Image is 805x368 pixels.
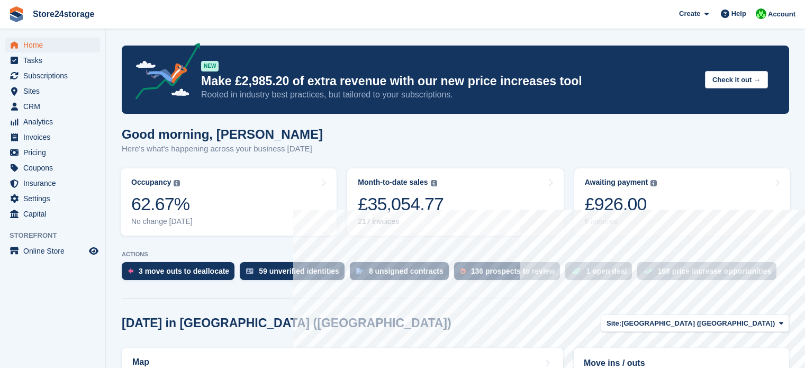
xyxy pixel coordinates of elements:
[122,251,789,258] p: ACTIONS
[10,230,105,241] span: Storefront
[679,8,700,19] span: Create
[768,9,795,20] span: Account
[358,193,444,215] div: £35,054.77
[246,268,254,274] img: verify_identity-adf6edd0f0f0b5bbfe63781bf79b02c33cf7c696d77639b501bdc392416b5a36.svg
[601,315,789,332] button: Site: [GEOGRAPHIC_DATA] ([GEOGRAPHIC_DATA])
[23,207,87,221] span: Capital
[585,193,657,215] div: £926.00
[131,193,193,215] div: 62.67%
[23,68,87,83] span: Subscriptions
[5,130,100,145] a: menu
[5,99,100,114] a: menu
[23,145,87,160] span: Pricing
[621,318,775,329] span: [GEOGRAPHIC_DATA] ([GEOGRAPHIC_DATA])
[23,191,87,206] span: Settings
[5,84,100,98] a: menu
[431,180,437,186] img: icon-info-grey-7440780725fd019a000dd9b08b2336e03edf1995a4989e88bcd33f0948082b44.svg
[29,5,99,23] a: Store24storage
[131,178,171,187] div: Occupancy
[122,316,451,330] h2: [DATE] in [GEOGRAPHIC_DATA] ([GEOGRAPHIC_DATA])
[347,168,563,236] a: Month-to-date sales £35,054.77 217 invoices
[23,176,87,191] span: Insurance
[139,267,229,275] div: 3 move outs to deallocate
[585,178,648,187] div: Awaiting payment
[756,8,766,19] img: Tracy Harper
[23,244,87,258] span: Online Store
[23,160,87,175] span: Coupons
[131,217,193,226] div: No change [DATE]
[5,207,100,221] a: menu
[240,262,350,285] a: 59 unverified identities
[5,244,100,258] a: menu
[358,178,428,187] div: Month-to-date sales
[122,127,323,141] h1: Good morning, [PERSON_NAME]
[8,6,24,22] img: stora-icon-8386f47178a22dfd0bd8f6a31ec36ba5ce8667c1dd55bd0f319d3a0aa187defe.svg
[122,262,240,285] a: 3 move outs to deallocate
[574,168,790,236] a: Awaiting payment £926.00 6 invoices
[23,84,87,98] span: Sites
[121,168,337,236] a: Occupancy 62.67% No change [DATE]
[5,176,100,191] a: menu
[126,43,201,103] img: price-adjustments-announcement-icon-8257ccfd72463d97f412b2fc003d46551f7dbcb40ab6d574587a9cd5c0d94...
[87,245,100,257] a: Preview store
[132,357,149,367] h2: Map
[23,38,87,52] span: Home
[5,191,100,206] a: menu
[5,38,100,52] a: menu
[5,68,100,83] a: menu
[23,99,87,114] span: CRM
[5,53,100,68] a: menu
[128,268,133,274] img: move_outs_to_deallocate_icon-f764333ba52eb49d3ac5e1228854f67142a1ed5810a6f6cc68b1a99e826820c5.svg
[201,74,697,89] p: Make £2,985.20 of extra revenue with our new price increases tool
[731,8,746,19] span: Help
[174,180,180,186] img: icon-info-grey-7440780725fd019a000dd9b08b2336e03edf1995a4989e88bcd33f0948082b44.svg
[5,114,100,129] a: menu
[201,89,697,101] p: Rooted in industry best practices, but tailored to your subscriptions.
[5,145,100,160] a: menu
[5,160,100,175] a: menu
[23,53,87,68] span: Tasks
[650,180,657,186] img: icon-info-grey-7440780725fd019a000dd9b08b2336e03edf1995a4989e88bcd33f0948082b44.svg
[259,267,339,275] div: 59 unverified identities
[23,114,87,129] span: Analytics
[122,143,323,155] p: Here's what's happening across your business [DATE]
[607,318,621,329] span: Site:
[705,71,768,88] button: Check it out →
[201,61,219,71] div: NEW
[23,130,87,145] span: Invoices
